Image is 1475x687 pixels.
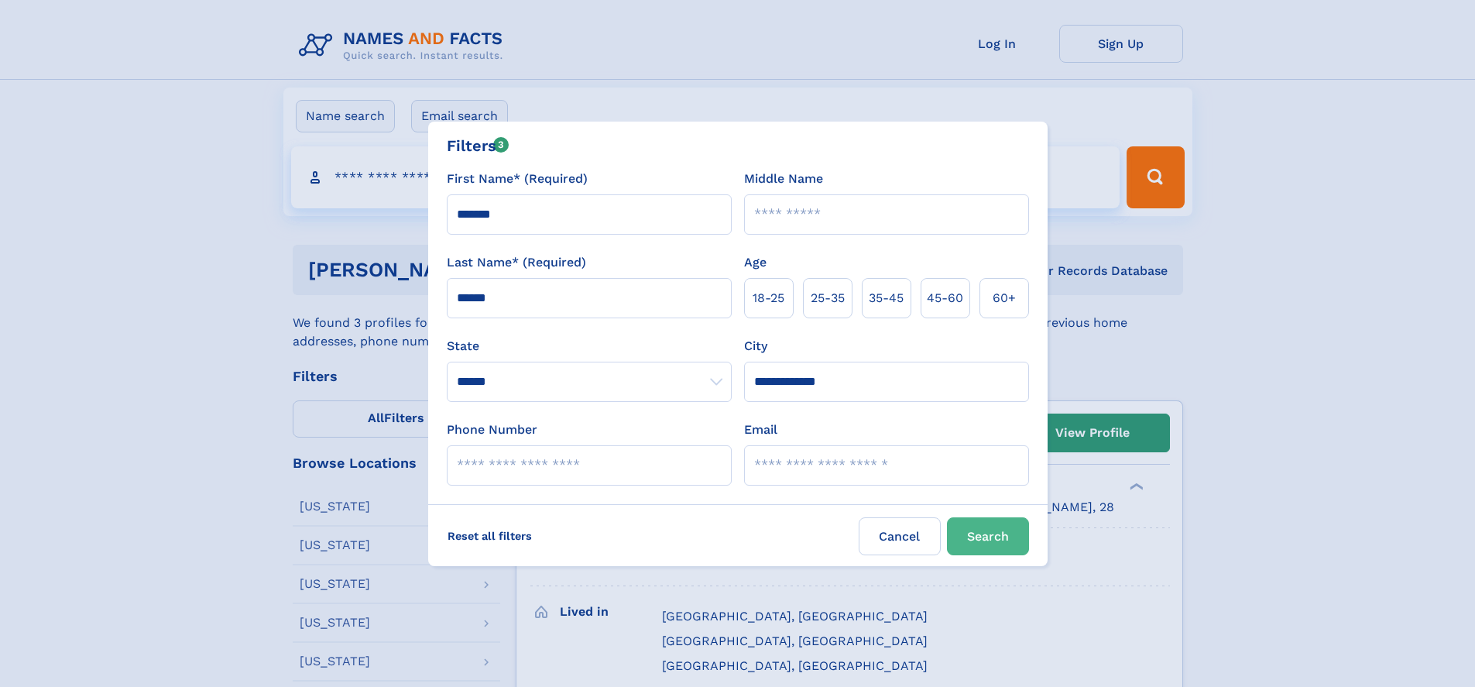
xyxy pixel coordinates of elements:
[437,517,542,555] label: Reset all filters
[447,134,509,157] div: Filters
[744,253,767,272] label: Age
[447,253,586,272] label: Last Name* (Required)
[859,517,941,555] label: Cancel
[753,289,784,307] span: 18‑25
[947,517,1029,555] button: Search
[869,289,904,307] span: 35‑45
[447,421,537,439] label: Phone Number
[744,337,767,356] label: City
[811,289,845,307] span: 25‑35
[927,289,963,307] span: 45‑60
[993,289,1016,307] span: 60+
[447,337,732,356] label: State
[447,170,588,188] label: First Name* (Required)
[744,170,823,188] label: Middle Name
[744,421,777,439] label: Email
